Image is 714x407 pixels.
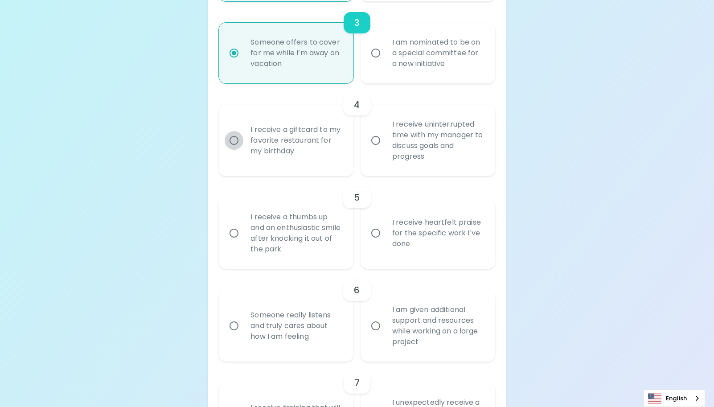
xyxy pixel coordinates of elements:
h6: 4 [354,98,360,112]
aside: Language selected: English [643,390,705,407]
h6: 5 [354,190,360,205]
h6: 3 [354,16,360,30]
div: I am nominated to be on a special committee for a new initiative [385,26,490,80]
a: English [644,390,705,407]
div: I receive heartfelt praise for the specific work I’ve done [385,206,490,260]
div: Someone offers to cover for me while I’m away on vacation [243,26,349,80]
div: choice-group-check [219,176,495,269]
div: Someone really listens and truly cares about how I am feeling [243,299,349,353]
div: Language [643,390,705,407]
div: I am given additional support and resources while working on a large project [385,294,490,358]
h6: 6 [354,283,360,297]
div: choice-group-check [219,83,495,176]
div: I receive a giftcard to my favorite restaurant for my birthday [243,114,349,167]
div: choice-group-check [219,269,495,362]
div: choice-group-check [219,1,495,83]
div: I receive uninterrupted time with my manager to discuss goals and progress [385,108,490,173]
div: I receive a thumbs up and an enthusiastic smile after knocking it out of the park [243,201,349,265]
h6: 7 [354,376,360,390]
